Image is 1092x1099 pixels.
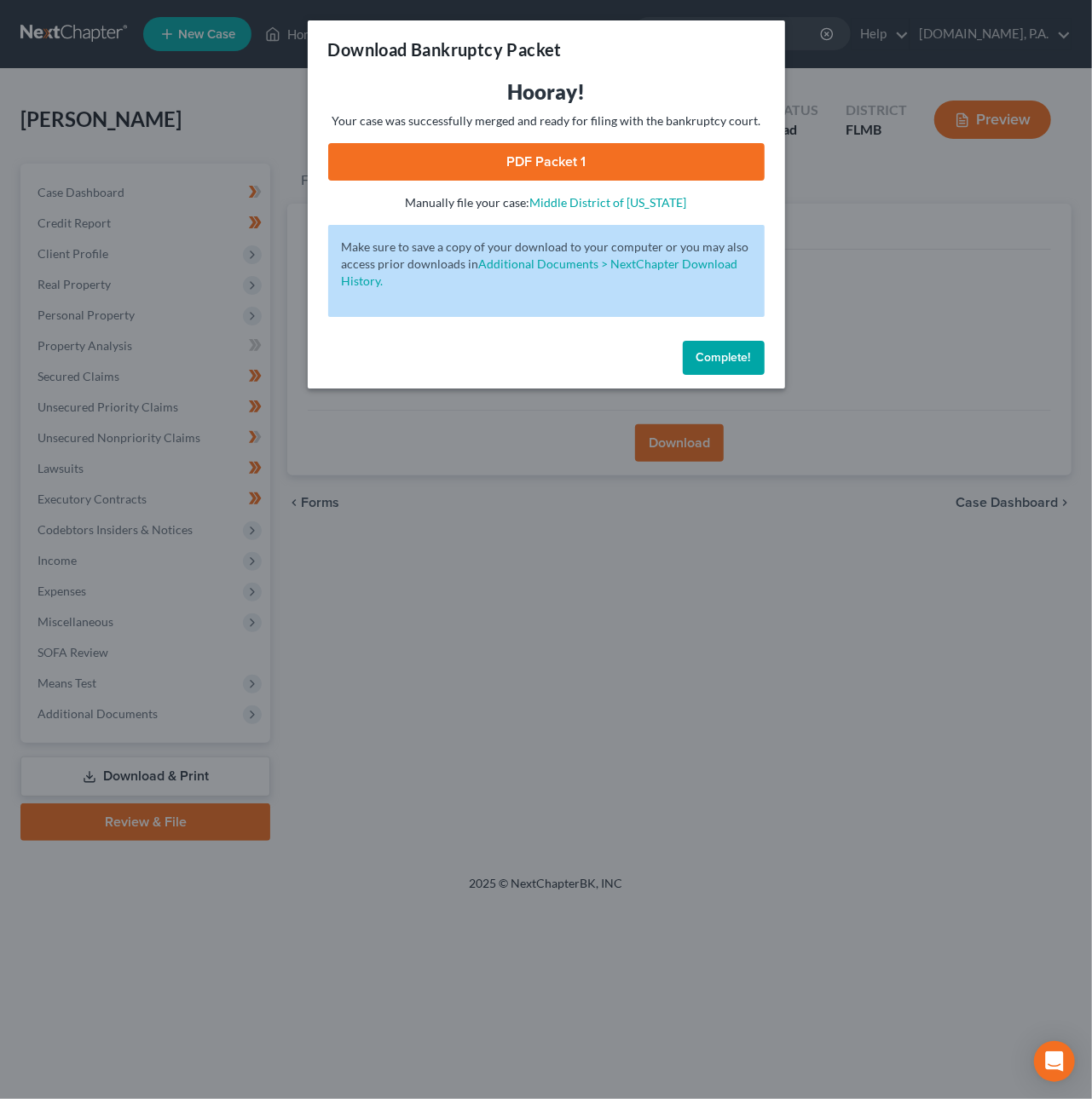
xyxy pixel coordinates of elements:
[342,256,738,288] a: Additional Documents > NextChapter Download History.
[328,112,765,129] p: Your case was successfully merged and ready for filing with the bankruptcy court.
[328,37,562,61] h3: Download Bankruptcy Packet
[328,78,765,106] h3: Hooray!
[683,341,765,375] button: Complete!
[1034,1041,1075,1082] div: Open Intercom Messenger
[696,350,751,365] span: Complete!
[530,195,687,210] a: Middle District of [US_STATE]
[328,194,765,211] p: Manually file your case:
[342,239,751,290] p: Make sure to save a copy of your download to your computer or you may also access prior downloads in
[328,143,765,181] a: PDF Packet 1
